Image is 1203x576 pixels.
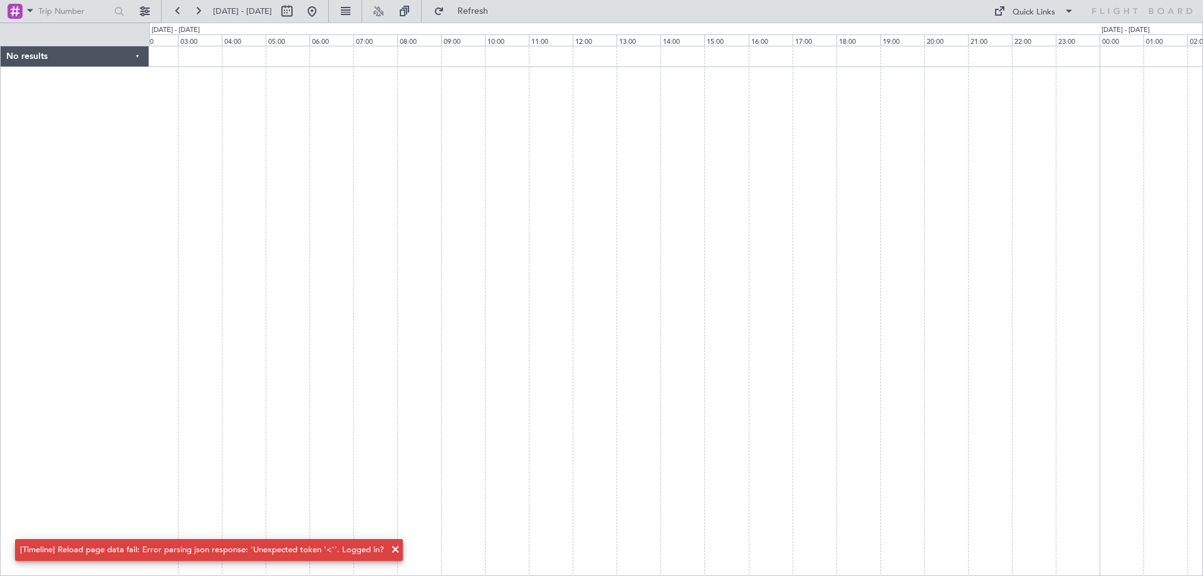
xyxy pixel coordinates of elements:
[38,2,110,21] input: Trip Number
[353,34,397,46] div: 07:00
[397,34,441,46] div: 08:00
[178,34,222,46] div: 03:00
[1143,34,1187,46] div: 01:00
[968,34,1012,46] div: 21:00
[660,34,704,46] div: 14:00
[485,34,529,46] div: 10:00
[1012,34,1056,46] div: 22:00
[1100,34,1143,46] div: 00:00
[1101,25,1150,36] div: [DATE] - [DATE]
[222,34,266,46] div: 04:00
[447,7,499,16] span: Refresh
[704,34,748,46] div: 15:00
[880,34,924,46] div: 19:00
[152,25,200,36] div: [DATE] - [DATE]
[1013,6,1055,19] div: Quick Links
[266,34,310,46] div: 05:00
[529,34,573,46] div: 11:00
[749,34,793,46] div: 16:00
[1056,34,1100,46] div: 23:00
[573,34,617,46] div: 12:00
[924,34,968,46] div: 20:00
[987,1,1080,21] button: Quick Links
[213,6,272,17] span: [DATE] - [DATE]
[310,34,353,46] div: 06:00
[793,34,836,46] div: 17:00
[617,34,660,46] div: 13:00
[134,34,178,46] div: 02:00
[20,544,384,557] div: [Timeline] Reload page data fail: Error parsing json response: 'Unexpected token '<''. Logged in?
[428,1,503,21] button: Refresh
[441,34,485,46] div: 09:00
[836,34,880,46] div: 18:00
